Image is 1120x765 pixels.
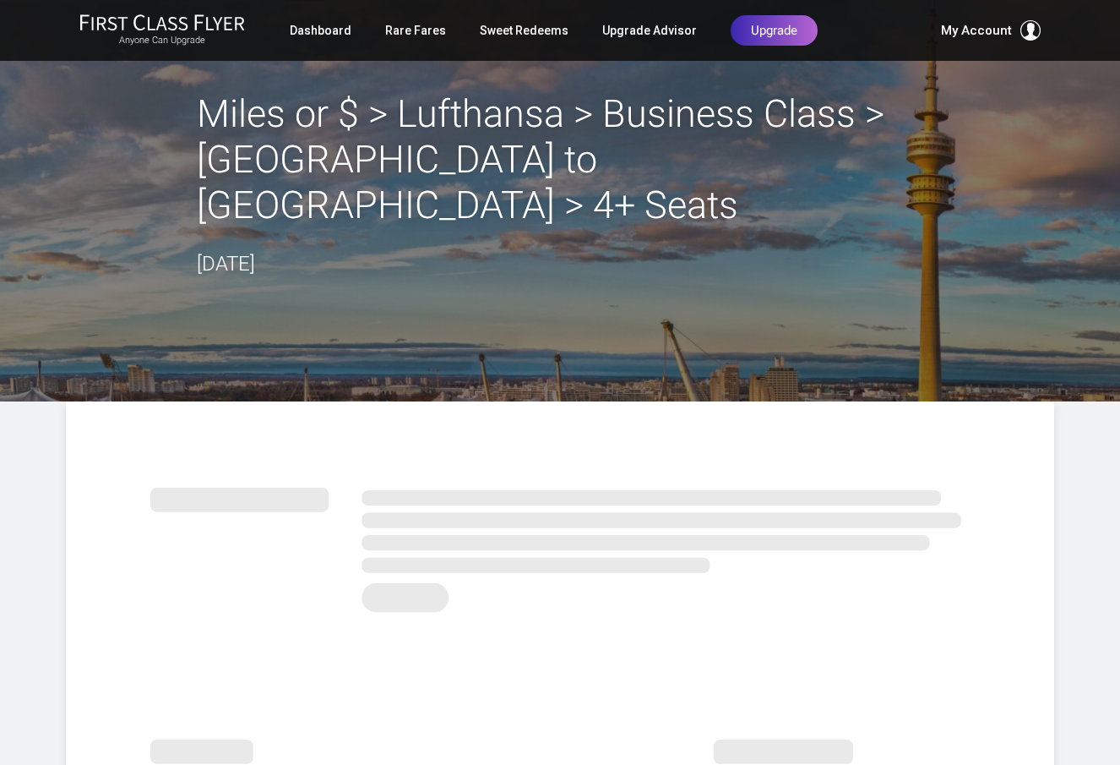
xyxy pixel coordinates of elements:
[150,469,970,622] img: summary.svg
[197,252,255,276] time: [DATE]
[79,14,245,31] img: First Class Flyer
[79,14,245,47] a: First Class FlyerAnyone Can Upgrade
[602,15,697,46] a: Upgrade Advisor
[480,15,568,46] a: Sweet Redeems
[385,15,446,46] a: Rare Fares
[290,15,351,46] a: Dashboard
[731,15,818,46] a: Upgrade
[79,35,245,46] small: Anyone Can Upgrade
[941,20,1041,41] button: My Account
[941,20,1012,41] span: My Account
[197,91,923,228] h2: Miles or $ > Lufthansa > Business Class > ‎[GEOGRAPHIC_DATA] to [GEOGRAPHIC_DATA] > 4+ Seats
